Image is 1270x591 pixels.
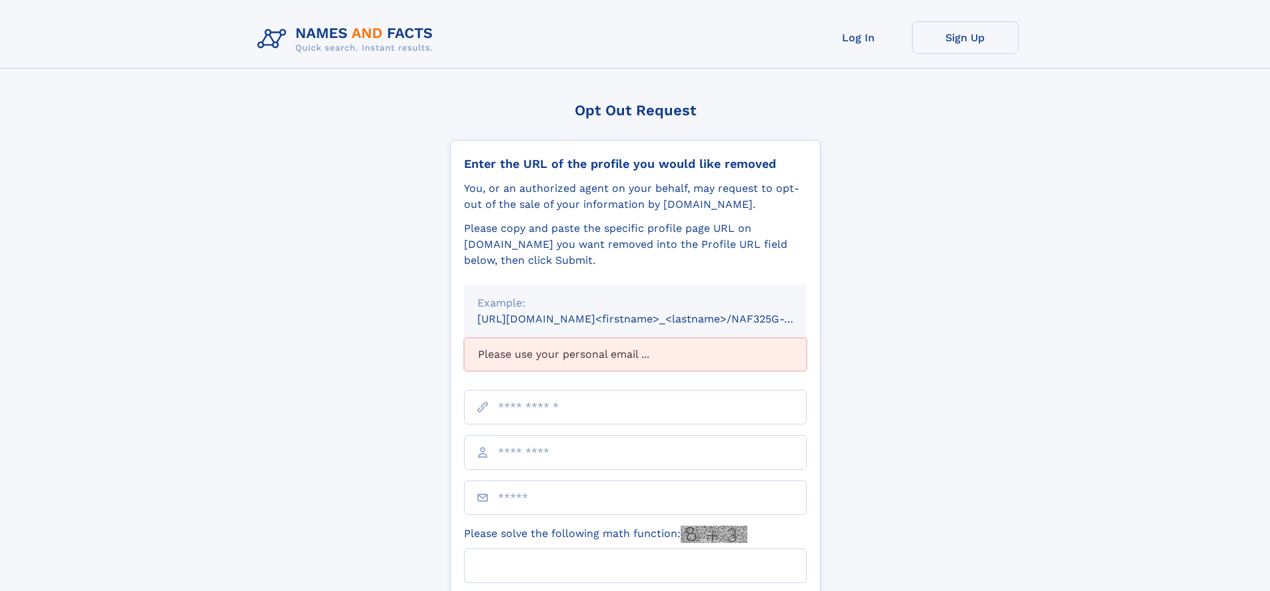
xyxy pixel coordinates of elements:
a: Log In [805,21,912,54]
label: Please solve the following math function: [464,526,747,543]
small: [URL][DOMAIN_NAME]<firstname>_<lastname>/NAF325G-xxxxxxxx [477,312,832,325]
img: Logo Names and Facts [252,21,444,57]
div: Please use your personal email ... [464,338,807,371]
div: Example: [477,295,793,311]
div: You, or an authorized agent on your behalf, may request to opt-out of the sale of your informatio... [464,181,807,213]
div: Opt Out Request [450,102,821,119]
div: Please copy and paste the specific profile page URL on [DOMAIN_NAME] you want removed into the Pr... [464,221,807,269]
a: Sign Up [912,21,1019,54]
div: Enter the URL of the profile you would like removed [464,157,807,171]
